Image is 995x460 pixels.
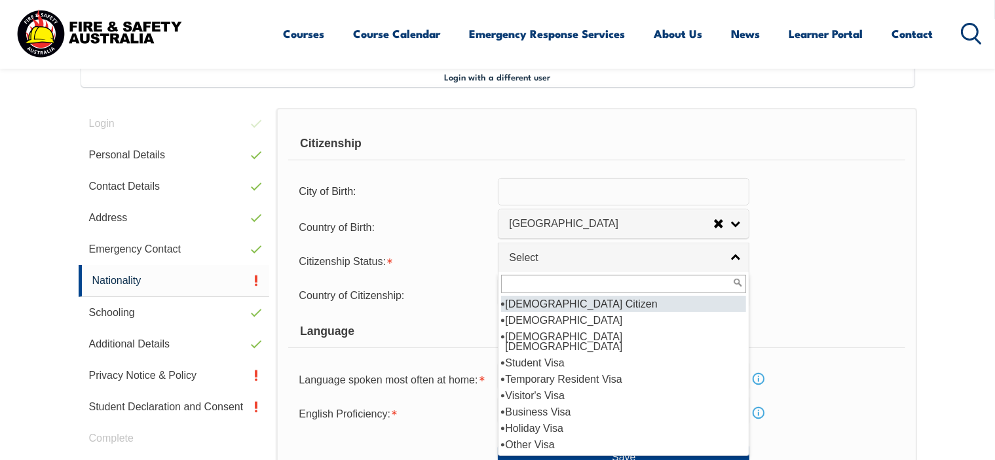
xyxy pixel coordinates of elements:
li: Student Visa [501,355,746,371]
a: Learner Portal [789,16,863,51]
a: Info [749,370,768,388]
a: Personal Details [79,139,270,171]
span: Login with a different user [445,71,551,82]
span: Select [509,251,721,265]
a: Student Declaration and Consent [79,391,270,423]
li: Other Visa [501,436,746,453]
a: Nationality [79,265,270,297]
div: Citizenship Status is required. [288,247,498,274]
span: English Proficiency: [299,408,390,419]
a: Contact Details [79,171,270,202]
div: English Proficiency is required. [288,400,498,426]
a: Additional Details [79,328,270,360]
a: News [732,16,760,51]
a: Courses [284,16,325,51]
a: Schooling [79,297,270,328]
div: City of Birth: [288,179,498,204]
div: Language [288,315,905,348]
span: Country of Citizenship: [299,290,404,301]
a: Emergency Contact [79,234,270,265]
a: Contact [892,16,933,51]
li: Business Visa [501,404,746,420]
a: About Us [654,16,703,51]
a: Course Calendar [354,16,441,51]
span: [GEOGRAPHIC_DATA] [509,217,713,231]
div: Citizenship [288,128,905,160]
a: Info [749,404,768,422]
span: Language spoken most often at home: [299,374,478,385]
li: [DEMOGRAPHIC_DATA] Citizen [501,296,746,312]
li: [DEMOGRAPHIC_DATA] [501,312,746,328]
li: Temporary Resident Visa [501,371,746,387]
li: Holiday Visa [501,420,746,436]
li: Visitor's Visa [501,387,746,404]
a: Privacy Notice & Policy [79,360,270,391]
div: Language spoken most often at home is required. [288,366,498,392]
li: [DEMOGRAPHIC_DATA] [DEMOGRAPHIC_DATA] [501,328,746,355]
span: Citizenship Status: [299,256,386,267]
span: Country of Birth: [299,222,375,233]
a: Address [79,202,270,234]
a: Emergency Response Services [470,16,626,51]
